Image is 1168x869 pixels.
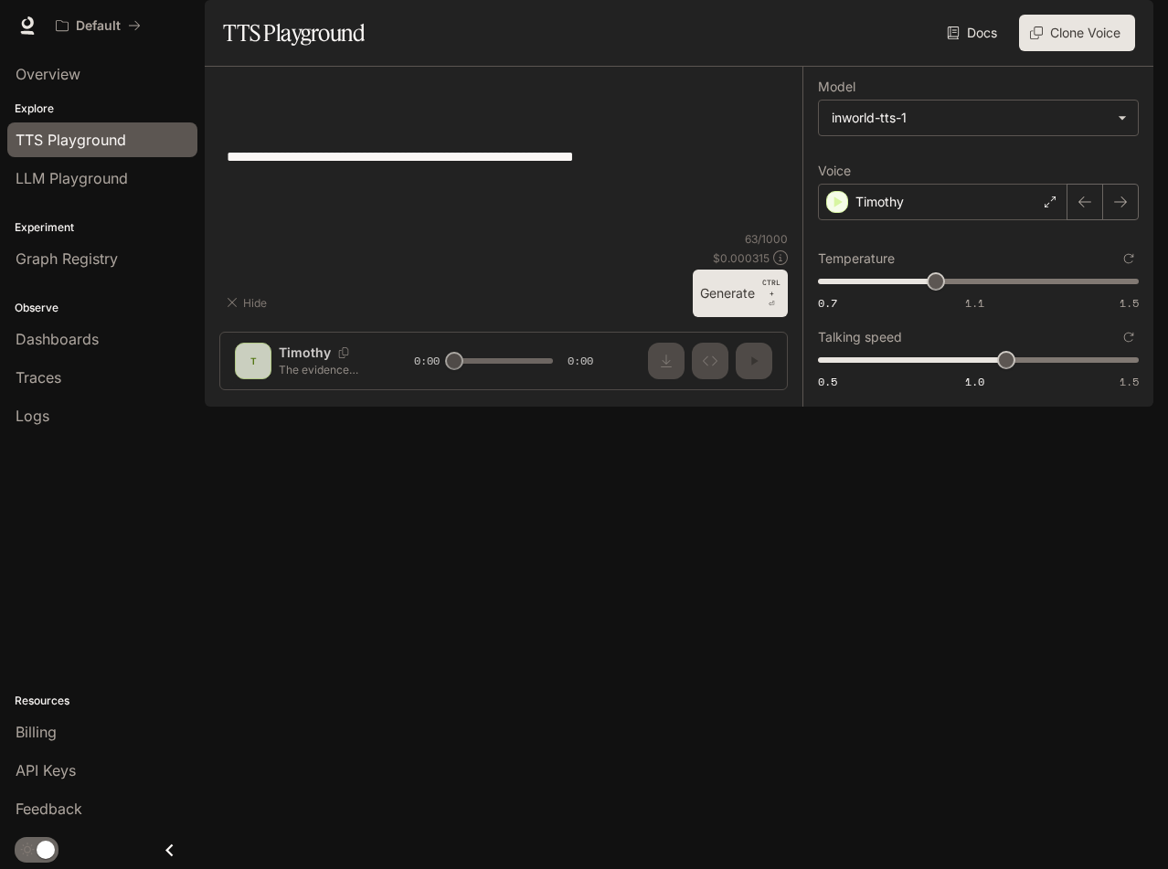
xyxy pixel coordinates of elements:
[223,15,365,51] h1: TTS Playground
[1120,374,1139,389] span: 1.5
[76,18,121,34] p: Default
[745,231,788,247] p: 63 / 1000
[943,15,1004,51] a: Docs
[965,374,984,389] span: 1.0
[818,295,837,311] span: 0.7
[693,270,788,317] button: GenerateCTRL +⏎
[855,193,904,211] p: Timothy
[965,295,984,311] span: 1.1
[762,277,780,299] p: CTRL +
[818,164,851,177] p: Voice
[762,277,780,310] p: ⏎
[219,288,278,317] button: Hide
[832,109,1109,127] div: inworld-tts-1
[1019,15,1135,51] button: Clone Voice
[818,80,855,93] p: Model
[48,7,149,44] button: All workspaces
[1120,295,1139,311] span: 1.5
[818,374,837,389] span: 0.5
[1119,249,1139,269] button: Reset to default
[818,252,895,265] p: Temperature
[819,101,1138,135] div: inworld-tts-1
[818,331,902,344] p: Talking speed
[1119,327,1139,347] button: Reset to default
